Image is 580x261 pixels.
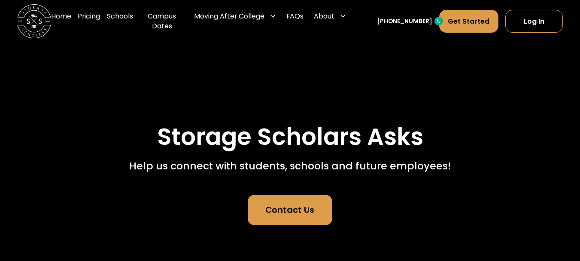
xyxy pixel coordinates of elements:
[194,11,264,21] div: Moving After College
[129,158,451,174] div: Help us connect with students, schools and future employees!
[107,4,133,38] a: Schools
[140,4,184,38] a: Campus Dates
[191,4,279,28] div: Moving After College
[314,11,334,21] div: About
[505,10,563,33] a: Log In
[51,4,71,38] a: Home
[265,204,314,217] div: Contact Us
[286,4,304,38] a: FAQs
[310,4,349,28] div: About
[17,4,51,38] a: home
[248,195,333,225] a: Contact Us
[377,17,432,26] a: [PHONE_NUMBER]
[78,4,100,38] a: Pricing
[439,10,499,33] a: Get Started
[17,4,51,38] img: Storage Scholars main logo
[157,124,423,150] h1: Storage Scholars Asks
